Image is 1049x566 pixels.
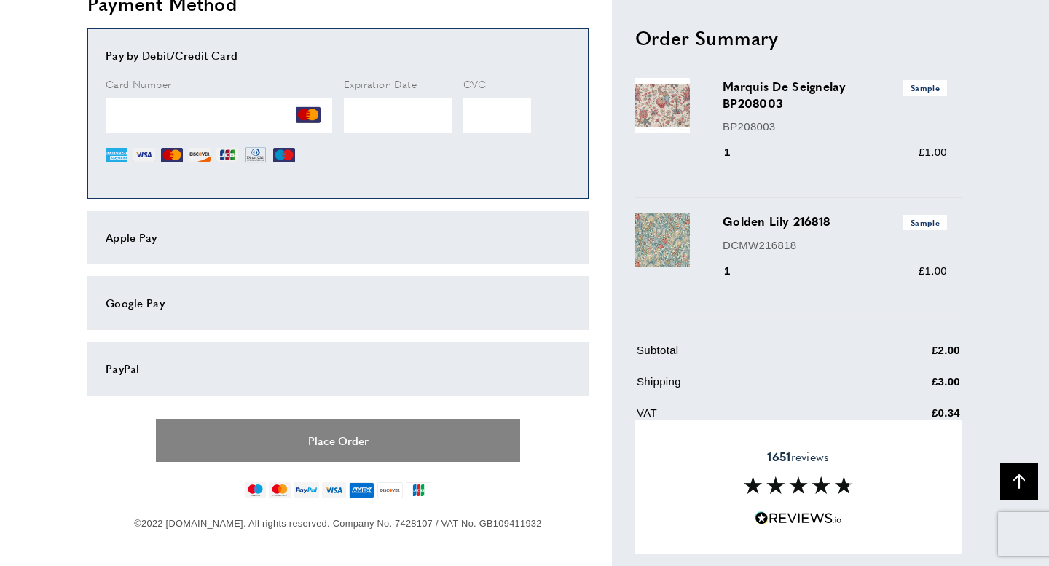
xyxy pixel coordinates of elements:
[244,144,267,166] img: DN.png
[296,103,321,127] img: MC.png
[635,78,690,133] img: Marquis De Seignelay BP208003
[919,145,947,157] span: £1.00
[903,80,947,95] span: Sample
[767,448,790,465] strong: 1651
[463,98,531,133] iframe: Secure Credit Card Frame - CVV
[919,264,947,276] span: £1.00
[723,262,751,279] div: 1
[216,144,238,166] img: JCB.png
[637,404,858,432] td: VAT
[723,236,947,253] p: DCMW216818
[269,482,290,498] img: mastercard
[860,372,960,401] td: £3.00
[463,76,487,91] span: CVC
[903,214,947,229] span: Sample
[723,212,947,229] h3: Golden Lily 216818
[767,449,829,464] span: reviews
[723,117,947,135] p: BP208003
[134,518,541,529] span: ©2022 [DOMAIN_NAME]. All rights reserved. Company No. 7428107 / VAT No. GB109411932
[344,98,452,133] iframe: Secure Credit Card Frame - Expiration Date
[156,419,520,462] button: Place Order
[635,24,962,50] h2: Order Summary
[344,76,417,91] span: Expiration Date
[106,360,570,377] div: PayPal
[106,229,570,246] div: Apple Pay
[161,144,183,166] img: MC.png
[349,482,374,498] img: american-express
[637,341,858,369] td: Subtotal
[744,476,853,494] img: Reviews section
[294,482,319,498] img: paypal
[106,47,570,64] div: Pay by Debit/Credit Card
[106,76,171,91] span: Card Number
[860,404,960,432] td: £0.34
[635,212,690,267] img: Golden Lily 216818
[245,482,266,498] img: maestro
[106,294,570,312] div: Google Pay
[106,144,127,166] img: AE.png
[755,511,842,525] img: Reviews.io 5 stars
[106,98,332,133] iframe: Secure Credit Card Frame - Credit Card Number
[133,144,155,166] img: VI.png
[860,341,960,369] td: £2.00
[637,372,858,401] td: Shipping
[322,482,346,498] img: visa
[723,143,751,160] div: 1
[273,144,295,166] img: MI.png
[406,482,431,498] img: jcb
[189,144,211,166] img: DI.png
[377,482,403,498] img: discover
[723,78,947,111] h3: Marquis De Seignelay BP208003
